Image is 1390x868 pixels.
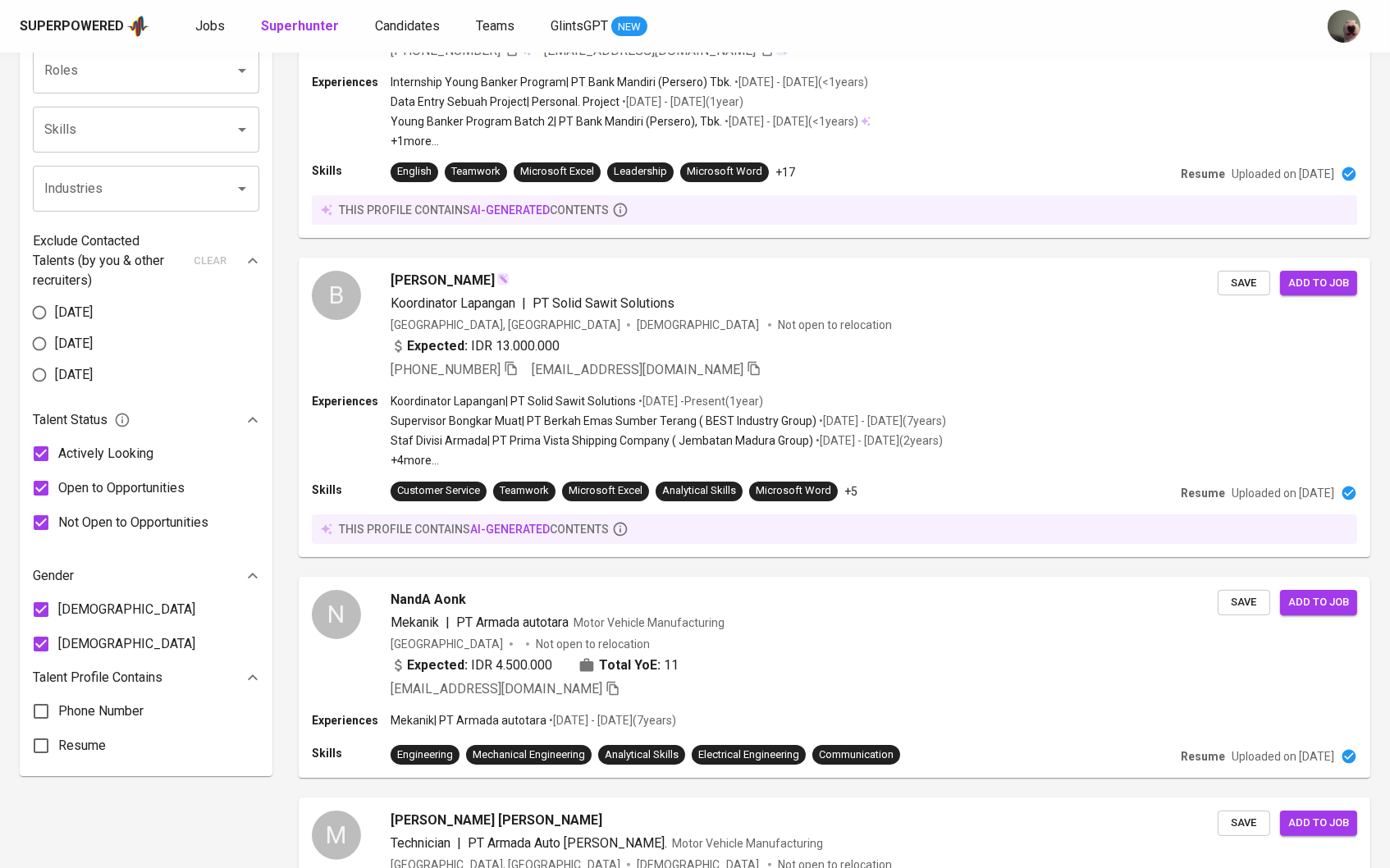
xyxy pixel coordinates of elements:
span: NEW [611,19,647,35]
b: Superhunter [261,18,339,34]
span: Resume [58,736,106,756]
p: this profile contains contents [339,521,609,537]
p: Uploaded on [DATE] [1232,485,1334,501]
p: +17 [775,164,795,180]
span: Save [1226,593,1262,612]
span: Motor Vehicle Manufacturing [574,616,725,629]
span: PT Armada autotara [456,614,569,630]
p: • [DATE] - [DATE] ( 7 years ) [546,712,676,729]
a: GlintsGPT NEW [551,16,647,37]
p: Resume [1181,748,1225,765]
div: English [397,164,432,180]
div: Electrical Engineering [698,747,799,763]
span: | [457,834,461,853]
a: Teams [476,16,518,37]
p: Talent Profile Contains [33,668,162,688]
div: Talent Profile Contains [33,661,259,694]
span: Actively Looking [58,444,153,464]
a: Candidates [375,16,443,37]
span: Add to job [1288,274,1349,293]
span: Mekanik [391,614,439,630]
p: Not open to relocation [536,636,650,652]
div: Communication [819,747,894,763]
p: +1 more ... [391,133,871,149]
p: Experiences [312,393,391,409]
span: PT Armada Auto [PERSON_NAME]. [468,835,667,851]
span: | [522,294,526,313]
span: [DEMOGRAPHIC_DATA] [58,634,195,654]
div: [GEOGRAPHIC_DATA] [391,636,503,652]
span: [PERSON_NAME] [PERSON_NAME] [391,811,602,830]
p: Koordinator Lapangan | PT Solid Sawit Solutions [391,393,636,409]
p: • [DATE] - [DATE] ( <1 years ) [732,74,868,90]
p: Exclude Contacted Talents (by you & other recruiters) [33,231,184,290]
span: [PERSON_NAME] [391,271,495,290]
span: Technician [391,835,450,851]
div: N [312,590,361,639]
p: this profile contains contents [339,202,609,218]
span: [EMAIL_ADDRESS][DOMAIN_NAME] [532,362,743,377]
a: Superhunter [261,16,342,37]
span: [DEMOGRAPHIC_DATA] [637,317,761,333]
button: Open [231,177,254,200]
div: M [312,811,361,860]
a: Superpoweredapp logo [20,14,149,39]
p: Resume [1181,166,1225,182]
span: [DATE] [55,303,93,322]
p: • [DATE] - [DATE] ( 7 years ) [816,413,946,429]
span: AI-generated [470,203,550,217]
span: AI-generated [470,523,550,536]
div: Analytical Skills [662,483,736,499]
button: Add to job [1280,271,1357,296]
button: Save [1218,811,1270,836]
span: PT Solid Sawit Solutions [533,295,674,311]
span: Koordinator Lapangan [391,295,515,311]
p: Gender [33,566,74,586]
div: Microsoft Excel [569,483,642,499]
p: Staf Divisi Armada | PT Prima Vista Shipping Company ( Jembatan Madura Group) [391,432,813,449]
div: Talent Status [33,404,259,436]
button: Save [1218,590,1270,615]
a: B[PERSON_NAME]Koordinator Lapangan|PT Solid Sawit Solutions[GEOGRAPHIC_DATA], [GEOGRAPHIC_DATA][D... [299,258,1370,557]
span: [DATE] [55,365,93,385]
span: [PHONE_NUMBER] [391,43,501,58]
button: Add to job [1280,590,1357,615]
p: Mekanik | PT Armada autotara [391,712,546,729]
p: Internship Young Banker Program | PT Bank Mandiri (Persero) Tbk. [391,74,732,90]
p: Experiences [312,712,391,729]
div: Microsoft Excel [520,164,594,180]
span: Motor Vehicle Manufacturing [672,837,823,850]
p: Skills [312,745,391,761]
span: Phone Number [58,701,144,721]
div: Exclude Contacted Talents (by you & other recruiters)clear [33,231,259,290]
button: Save [1218,271,1270,296]
p: Uploaded on [DATE] [1232,166,1334,182]
b: Expected: [407,656,468,675]
span: Add to job [1288,593,1349,612]
p: Experiences [312,74,391,90]
div: Superpowered [20,17,124,36]
span: 11 [664,656,679,675]
img: magic_wand.svg [496,272,510,286]
span: Talent Status [33,410,130,430]
a: NNandA AonkMekanik|PT Armada autotaraMotor Vehicle Manufacturing[GEOGRAPHIC_DATA]Not open to relo... [299,577,1370,778]
span: Save [1226,814,1262,833]
b: Expected: [407,336,468,356]
button: Add to job [1280,811,1357,836]
span: GlintsGPT [551,18,608,34]
p: Uploaded on [DATE] [1232,748,1334,765]
p: Skills [312,482,391,498]
a: Jobs [195,16,228,37]
span: Jobs [195,18,225,34]
div: Gender [33,560,259,592]
span: [DEMOGRAPHIC_DATA] [58,600,195,619]
div: Analytical Skills [605,747,679,763]
div: Engineering [397,747,453,763]
p: • [DATE] - [DATE] ( <1 years ) [722,113,858,130]
span: Not Open to Opportunities [58,513,208,532]
span: Teams [476,18,514,34]
p: Data Entry Sebuah Project | Personal. Project [391,94,620,110]
div: Mechanical Engineering [473,747,585,763]
p: +5 [844,483,857,500]
img: app logo [127,14,149,39]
